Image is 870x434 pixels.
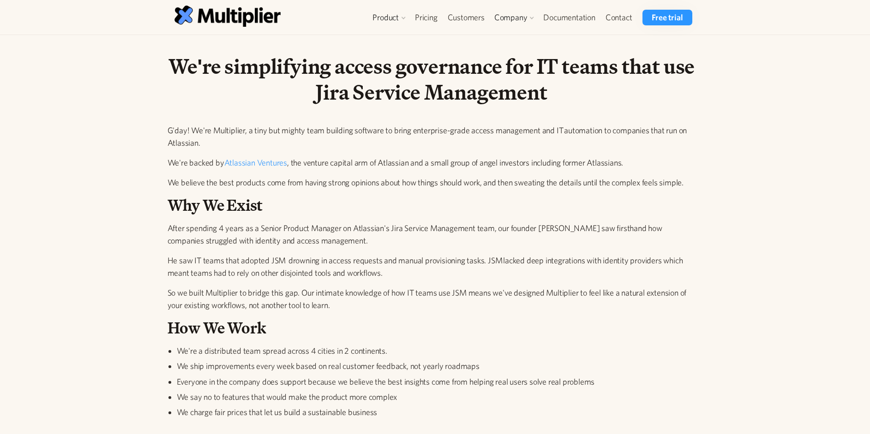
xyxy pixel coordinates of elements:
[177,376,696,387] li: Everyone in the company does support because we believe the best insights come from helping real ...
[642,10,692,25] a: Free trial
[490,10,539,25] div: Company
[368,10,410,25] div: Product
[168,254,696,279] p: He saw IT teams that adopted JSM drowning in access requests and manual provisioning tasks. JSM l...
[600,10,637,25] a: Contact
[177,360,696,372] li: We ship improvements every week based on real customer feedback, not yearly roadmaps
[168,222,696,247] p: After spending 4 years as a Senior Product Manager on Atlassian's Jira Service Management team, o...
[168,124,696,149] p: G'day! We're Multiplier, a tiny but mighty team building software to bring enterprise-grade acces...
[494,12,528,23] div: Company
[168,156,696,169] p: We're backed by , the venture capital arm of Atlassian and a small group of angel investors inclu...
[168,286,696,311] p: So we built Multiplier to bridge this gap. Our intimate knowledge of how IT teams use JSM means w...
[168,319,696,338] h2: How We Work
[168,196,696,215] h2: Why We Exist
[168,54,696,106] h1: We're simplifying access governance for IT teams that use Jira Service Management
[177,406,696,418] li: We charge fair prices that let us build a sustainable business
[224,158,287,167] a: Atlassian Ventures
[372,12,399,23] div: Product
[410,10,443,25] a: Pricing
[168,176,696,189] p: We believe the best products come from having strong opinions about how things should work, and t...
[538,10,600,25] a: Documentation
[443,10,490,25] a: Customers
[177,391,696,403] li: We say no to features that would make the product more complex
[177,345,696,357] li: We're a distributed team spread across 4 cities in 2 continents.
